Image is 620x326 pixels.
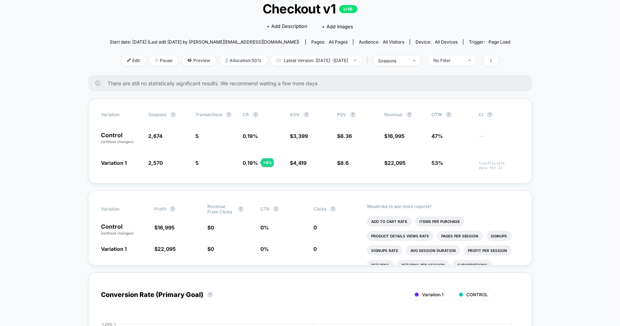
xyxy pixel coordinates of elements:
li: Signups [487,231,512,241]
span: Insufficient data for CI [479,161,519,170]
span: Checkout v1 [130,1,490,16]
div: sessions [378,58,408,64]
span: $ [154,246,176,252]
span: Preview [182,56,216,65]
span: OTW [432,112,472,118]
span: (without changes) [101,139,134,144]
span: 8.6 [341,160,349,166]
button: ? [350,112,356,118]
span: Variation 1 [101,160,127,166]
span: 0 [314,224,317,231]
li: Subscriptions [453,260,492,270]
button: ? [273,206,279,212]
span: 0 % [260,224,269,231]
span: 16,995 [388,133,405,139]
span: $ [337,160,349,166]
img: rebalance [225,58,228,62]
span: $ [385,133,405,139]
div: Trigger: [469,39,510,45]
li: Profit Per Session [464,245,512,256]
img: end [413,60,416,61]
span: Variation 1 [422,292,444,297]
img: end [155,58,158,62]
span: Revenue From Clicks [207,204,234,215]
span: Device: [410,39,463,45]
span: Revenue [385,112,403,117]
li: Items Per Purchase [415,216,464,227]
li: Add To Cart Rate [367,216,412,227]
span: Transactions [196,112,222,117]
span: PSV [337,112,347,117]
span: $ [385,160,406,166]
span: Allocation: 50% [220,56,267,65]
img: calendar [276,58,280,62]
span: 16,995 [158,224,175,231]
span: CONTROL [467,292,488,297]
button: ? [170,206,175,212]
span: + Add Description [267,23,308,30]
li: Returns [367,260,393,270]
p: LIVE [339,5,357,13]
span: CTR [260,206,270,212]
div: + 4 % [261,158,274,167]
span: 22,095 [388,160,406,166]
span: $ [337,133,352,139]
span: all pages [329,39,348,45]
div: Pages: [311,39,348,45]
span: 0 [211,246,214,252]
p: Control [101,132,141,144]
span: Clicks [314,206,327,212]
span: Page Load [489,39,510,45]
span: + Add Images [322,24,353,29]
button: ? [304,112,309,118]
span: CI [479,112,519,118]
p: Would like to see more reports? [367,204,519,209]
div: No Filter [434,58,463,63]
span: 5 [196,160,199,166]
span: $ [290,133,308,139]
span: 3,399 [293,133,308,139]
span: 0.19 % [243,160,258,166]
button: ? [253,112,259,118]
span: Start date: [DATE] (Last edit [DATE] by [PERSON_NAME][EMAIL_ADDRESS][DOMAIN_NAME]) [110,39,299,45]
span: --- [479,134,519,144]
span: Profit [154,206,166,212]
span: 22,095 [158,246,176,252]
span: 2,570 [149,160,163,166]
span: Variation 1 [101,246,127,252]
span: Sessions [149,112,167,117]
span: 5 [196,133,199,139]
button: ? [446,112,452,118]
li: Avg Session Duration [406,245,460,256]
span: Edit [122,56,146,65]
span: 6.36 [341,133,352,139]
span: Variation [101,112,141,118]
span: 0 % [260,246,269,252]
span: 47% [432,133,443,139]
img: end [468,60,471,61]
button: ? [207,292,213,298]
img: edit [127,58,131,62]
span: There are still no statistically significant results. We recommend waiting a few more days [108,80,518,86]
button: ? [170,112,176,118]
span: $ [154,224,175,231]
div: Audience: [359,39,404,45]
span: $ [207,224,214,231]
span: 2,674 [149,133,163,139]
p: Control [101,224,147,236]
span: 0 [314,246,317,252]
span: Variation [101,204,141,215]
span: All Visitors [383,39,404,45]
span: Pause [149,56,178,65]
span: $ [207,246,214,252]
span: $ [290,160,307,166]
li: Pages Per Session [437,231,483,241]
span: 53% [432,160,443,166]
span: | [365,56,373,66]
span: CR [243,112,249,117]
button: ? [226,112,232,118]
tspan: 1.20% [102,322,113,326]
span: 0.19 % [243,133,258,139]
span: AOV [290,112,300,117]
button: ? [330,206,336,212]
